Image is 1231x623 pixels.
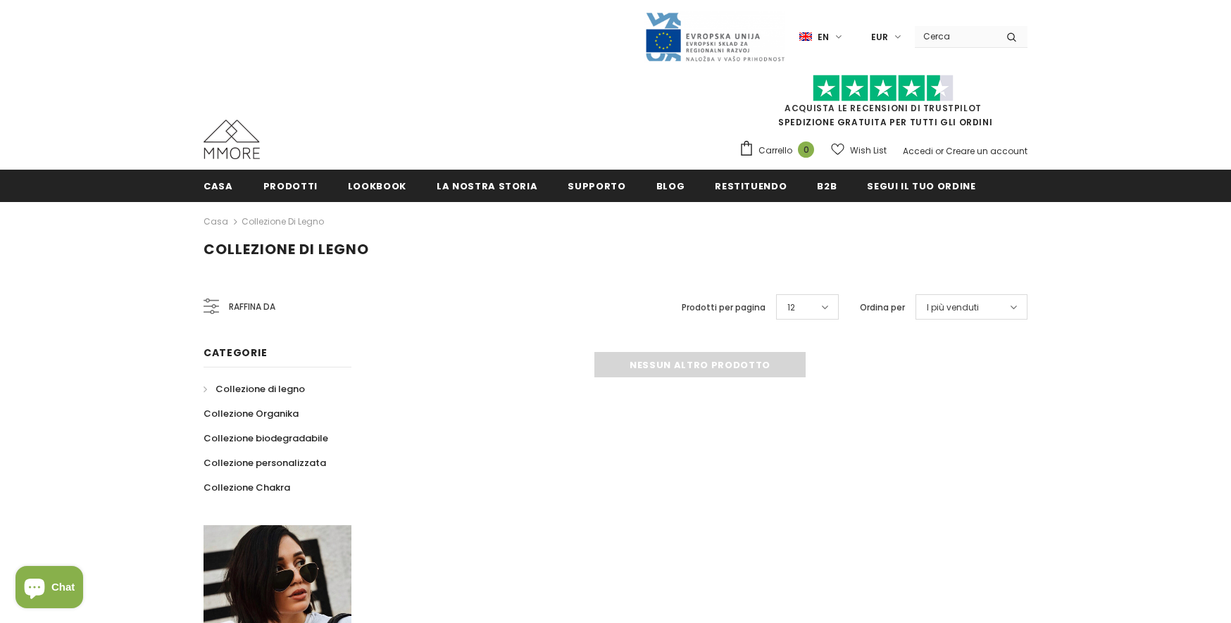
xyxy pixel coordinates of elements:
[799,31,812,43] img: i-lang-1.png
[817,170,837,201] a: B2B
[11,566,87,612] inbox-online-store-chat: Shopify online store chat
[204,475,290,500] a: Collezione Chakra
[204,407,299,420] span: Collezione Organika
[817,180,837,193] span: B2B
[871,30,888,44] span: EUR
[437,180,537,193] span: La nostra storia
[644,30,785,42] a: Javni Razpis
[860,301,905,315] label: Ordina per
[204,456,326,470] span: Collezione personalizzata
[215,382,305,396] span: Collezione di legno
[927,301,979,315] span: I più venduti
[644,11,785,63] img: Javni Razpis
[204,401,299,426] a: Collezione Organika
[204,377,305,401] a: Collezione di legno
[813,75,954,102] img: Fidati di Pilot Stars
[850,144,887,158] span: Wish List
[204,120,260,159] img: Casi MMORE
[348,170,406,201] a: Lookbook
[715,180,787,193] span: Restituendo
[204,451,326,475] a: Collezione personalizzata
[568,170,625,201] a: supporto
[204,481,290,494] span: Collezione Chakra
[787,301,795,315] span: 12
[263,180,318,193] span: Prodotti
[867,180,975,193] span: Segui il tuo ordine
[682,301,766,315] label: Prodotti per pagina
[758,144,792,158] span: Carrello
[263,170,318,201] a: Prodotti
[204,346,267,360] span: Categorie
[903,145,933,157] a: Accedi
[204,213,228,230] a: Casa
[229,299,275,315] span: Raffina da
[242,215,324,227] a: Collezione di legno
[204,239,369,259] span: Collezione di legno
[739,140,821,161] a: Carrello 0
[204,426,328,451] a: Collezione biodegradabile
[946,145,1027,157] a: Creare un account
[204,432,328,445] span: Collezione biodegradabile
[715,170,787,201] a: Restituendo
[204,170,233,201] a: Casa
[739,81,1027,128] span: SPEDIZIONE GRATUITA PER TUTTI GLI ORDINI
[935,145,944,157] span: or
[568,180,625,193] span: supporto
[785,102,982,114] a: Acquista le recensioni di TrustPilot
[867,170,975,201] a: Segui il tuo ordine
[818,30,829,44] span: en
[798,141,814,158] span: 0
[915,26,996,46] input: Search Site
[656,170,685,201] a: Blog
[204,180,233,193] span: Casa
[656,180,685,193] span: Blog
[831,138,887,163] a: Wish List
[437,170,537,201] a: La nostra storia
[348,180,406,193] span: Lookbook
